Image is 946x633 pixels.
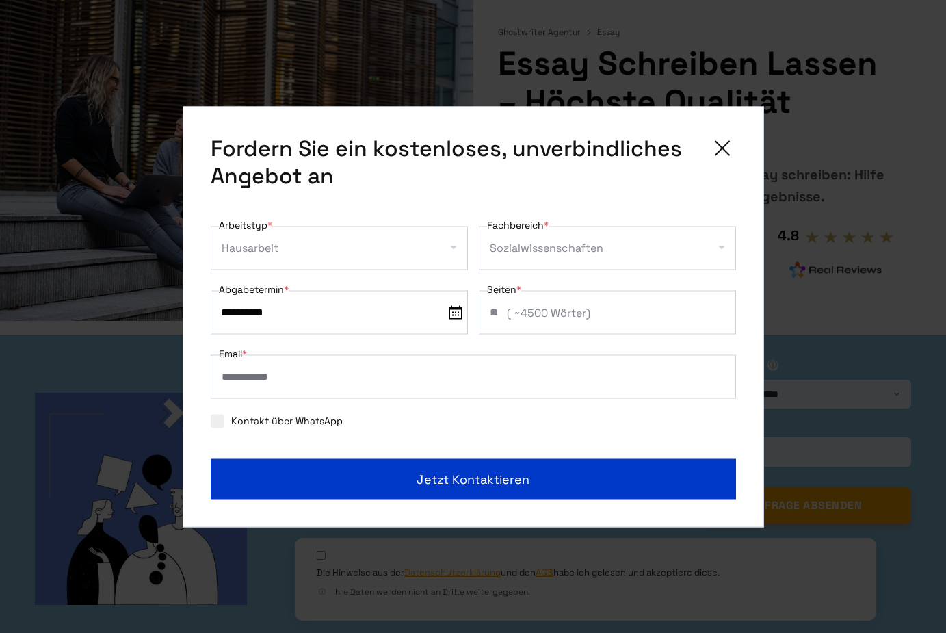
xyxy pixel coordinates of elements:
div: Hausarbeit [222,237,278,259]
label: Kontakt über WhatsApp [211,414,343,426]
button: Jetzt kontaktieren [211,458,736,499]
label: Fachbereich [487,216,549,233]
span: Jetzt kontaktieren [417,469,529,488]
div: Sozialwissenschaften [490,237,603,259]
label: Seiten [487,281,521,297]
label: Abgabetermin [219,281,289,297]
span: Fordern Sie ein kostenloses, unverbindliches Angebot an [211,134,698,189]
label: Email [219,345,247,361]
input: date [211,290,468,334]
label: Arbeitstyp [219,216,272,233]
img: date [449,305,462,319]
